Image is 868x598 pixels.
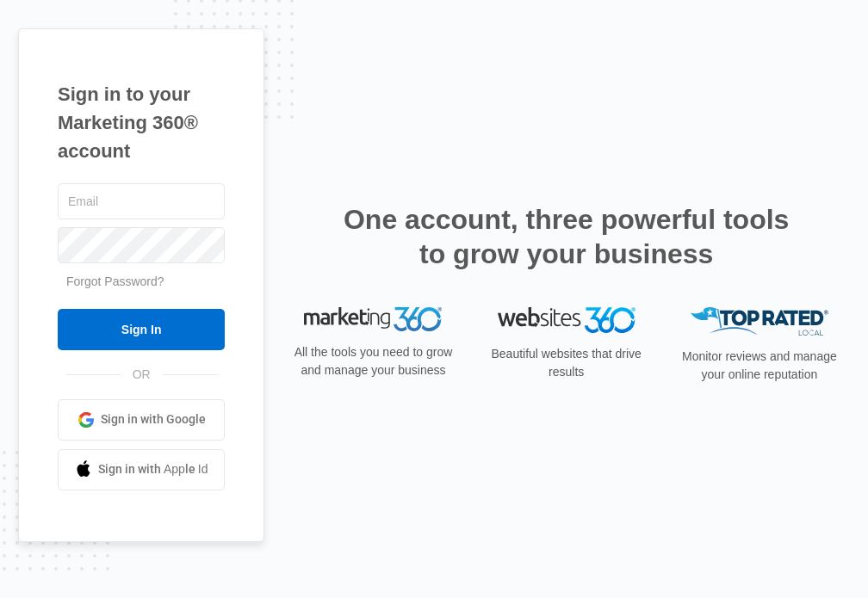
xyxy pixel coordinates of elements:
[121,366,163,384] span: OR
[66,274,164,288] a: Forgot Password?
[58,183,225,219] input: Email
[98,460,208,478] span: Sign in with Apple Id
[58,399,225,441] a: Sign in with Google
[58,309,225,350] input: Sign In
[338,202,795,271] h2: One account, three powerful tools to grow your business
[58,449,225,490] a: Sign in with Apple Id
[691,307,828,336] img: Top Rated Local
[669,348,850,384] p: Monitor reviews and manage your online reputation
[282,343,463,379] p: All the tools you need to grow and manage your business
[498,307,635,332] img: Websites 360
[58,80,225,165] h1: Sign in to your Marketing 360® account
[476,345,657,381] p: Beautiful websites that drive results
[101,410,206,428] span: Sign in with Google
[304,307,442,331] img: Marketing 360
